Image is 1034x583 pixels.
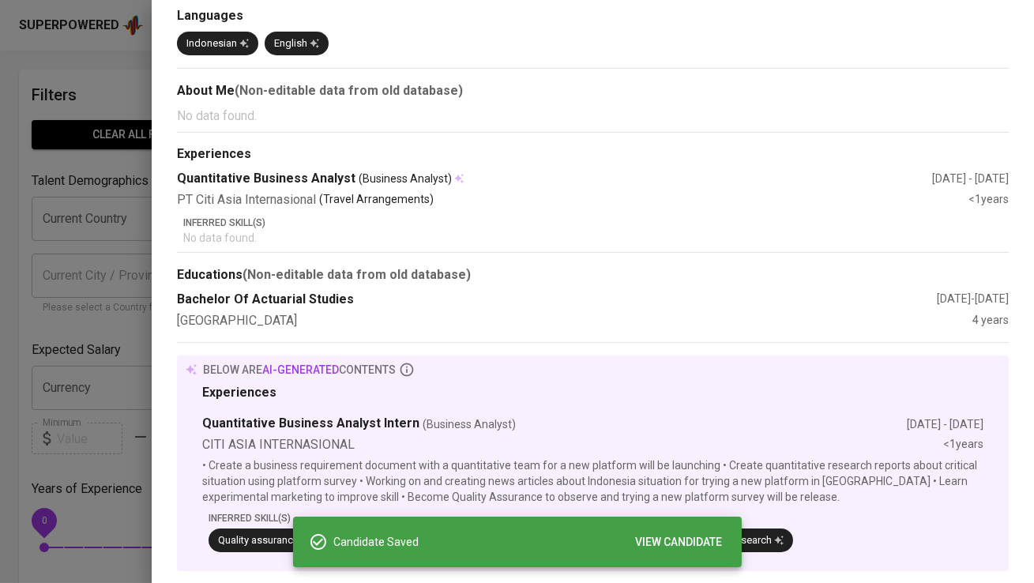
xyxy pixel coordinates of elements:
span: (Business Analyst) [423,416,516,432]
p: • Create a business requirement document with a quantitative team for a new platform will be laun... [202,457,983,505]
span: [DATE] - [DATE] [937,292,1009,305]
p: Inferred Skill(s) [183,216,1009,230]
span: AI-generated [262,363,339,376]
div: Candidate Saved [334,528,729,557]
p: No data found. [183,230,1009,246]
p: Inferred Skill(s) [209,511,983,525]
div: [DATE] - [DATE] [907,416,983,432]
div: Bachelor Of Actuarial Studies [177,291,937,309]
div: Languages [177,7,1009,25]
div: Quantitative Business Analyst [177,170,932,188]
p: No data found. [177,107,1009,126]
div: <1 years [968,191,1009,209]
span: (Business Analyst) [359,171,452,186]
div: Experiences [202,384,983,402]
p: (Travel Arrangements) [319,191,434,209]
div: Quantitative Business Analyst Intern [202,415,907,433]
div: PT Citi Asia Internasional [177,191,968,209]
span: VIEW CANDIDATE [636,532,723,552]
div: <1 years [943,436,983,454]
div: CITI ASIA INTERNASIONAL [202,436,943,454]
div: Educations [177,265,1009,284]
p: below are contents [203,362,396,378]
div: Indonesian [186,36,249,51]
div: Quality assurance [218,533,310,548]
b: (Non-editable data from old database) [243,267,471,282]
div: [DATE] - [DATE] [932,171,1009,186]
b: (Non-editable data from old database) [235,83,463,98]
div: [GEOGRAPHIC_DATA] [177,312,972,330]
div: About Me [177,81,1009,100]
div: Experiences [177,145,1009,164]
div: English [274,36,319,51]
div: 4 years [972,312,1009,330]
